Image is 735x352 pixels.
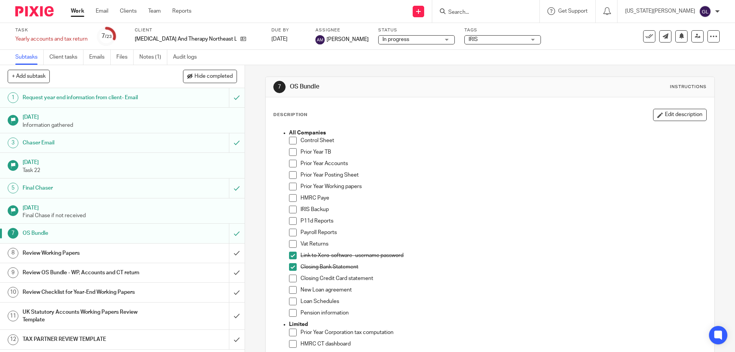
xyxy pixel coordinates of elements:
[448,9,516,16] input: Search
[8,228,18,239] div: 7
[315,35,325,44] img: svg%3E
[301,217,706,225] p: P11d Reports
[135,35,237,43] p: [MEDICAL_DATA] And Therapy Northeast Limited
[8,287,18,298] div: 10
[23,121,237,129] p: Information gathered
[289,130,326,136] strong: All Companies
[301,329,706,336] p: Prior Year Corporation tax computation
[8,92,18,103] div: 1
[271,27,306,33] label: Due by
[101,32,112,41] div: 7
[301,171,706,179] p: Prior Year Posting Sheet
[23,111,237,121] h1: [DATE]
[8,138,18,148] div: 3
[96,7,108,15] a: Email
[15,35,88,43] div: Yearly accounts and tax return
[23,267,155,278] h1: Review OS Bundle - WP, Accounts and CT return
[315,27,369,33] label: Assignee
[23,202,237,212] h1: [DATE]
[301,240,706,248] p: Vat Returns
[464,27,541,33] label: Tags
[15,50,44,65] a: Subtasks
[8,311,18,321] div: 11
[301,286,706,294] p: New Loan agreement
[273,112,307,118] p: Description
[301,183,706,190] p: Prior Year Working papers
[301,340,706,348] p: HMRC CT dashboard
[301,263,706,271] p: Closing Bank Statement
[23,228,155,239] h1: OS Bundle
[15,6,54,16] img: Pixie
[23,182,155,194] h1: Final Chaser
[378,27,455,33] label: Status
[301,137,706,144] p: Control Sheet
[148,7,161,15] a: Team
[301,206,706,213] p: IRIS Backup
[301,309,706,317] p: Pension information
[172,7,191,15] a: Reports
[301,229,706,236] p: Payroll Reports
[8,183,18,193] div: 5
[301,194,706,202] p: HMRC Paye
[116,50,134,65] a: Files
[301,252,706,259] p: Link to Xero-software -username password
[23,334,155,345] h1: TAX PARTNER REVIEW TEMPLATE
[273,81,286,93] div: 7
[382,37,409,42] span: In progress
[699,5,711,18] img: svg%3E
[135,27,262,33] label: Client
[8,248,18,259] div: 8
[301,275,706,282] p: Closing Credit Card statement
[670,84,707,90] div: Instructions
[89,50,111,65] a: Emails
[15,27,88,33] label: Task
[301,298,706,305] p: Loan Schedules
[183,70,237,83] button: Hide completed
[194,74,233,80] span: Hide completed
[23,157,237,166] h1: [DATE]
[23,212,237,219] p: Final Chase if not received
[139,50,167,65] a: Notes (1)
[301,148,706,156] p: Prior Year TB
[653,109,707,121] button: Edit description
[558,8,588,14] span: Get Support
[23,92,155,103] h1: Request year end information from client- Email
[105,34,112,39] small: /23
[271,36,287,42] span: [DATE]
[49,50,83,65] a: Client tasks
[8,70,50,83] button: + Add subtask
[71,7,84,15] a: Work
[120,7,137,15] a: Clients
[625,7,695,15] p: [US_STATE][PERSON_NAME]
[290,83,506,91] h1: OS Bundle
[23,306,155,326] h1: UK Statutory Accounts Working Papers Review Template
[23,287,155,298] h1: Review Checklist for Year-End Working Papers
[469,37,478,42] span: IRIS
[8,267,18,278] div: 9
[8,334,18,345] div: 12
[327,36,369,43] span: [PERSON_NAME]
[23,247,155,259] h1: Review Working Papers
[23,137,155,149] h1: Chaser Email
[301,160,706,167] p: Prior Year Accounts
[289,322,308,327] strong: Limited
[23,167,237,174] p: Task 22
[173,50,203,65] a: Audit logs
